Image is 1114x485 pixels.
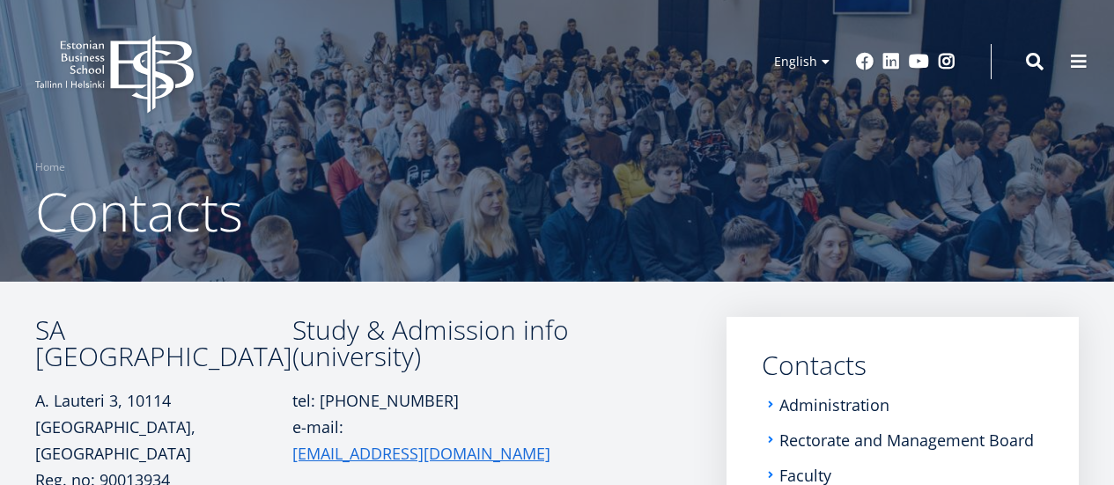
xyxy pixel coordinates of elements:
a: Instagram [938,53,955,70]
a: Contacts [762,352,1044,378]
a: Faculty [779,467,831,484]
a: Rectorate and Management Board [779,431,1034,449]
a: Youtube [909,53,929,70]
h3: SA [GEOGRAPHIC_DATA] [35,317,292,370]
p: tel: [PHONE_NUMBER] e-mail: [292,387,594,467]
a: Home [35,158,65,176]
a: Administration [779,396,889,414]
a: Facebook [856,53,874,70]
a: Linkedin [882,53,900,70]
span: Contacts [35,175,243,247]
a: [EMAIL_ADDRESS][DOMAIN_NAME] [292,440,550,467]
h3: Study & Admission info (university) [292,317,594,370]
